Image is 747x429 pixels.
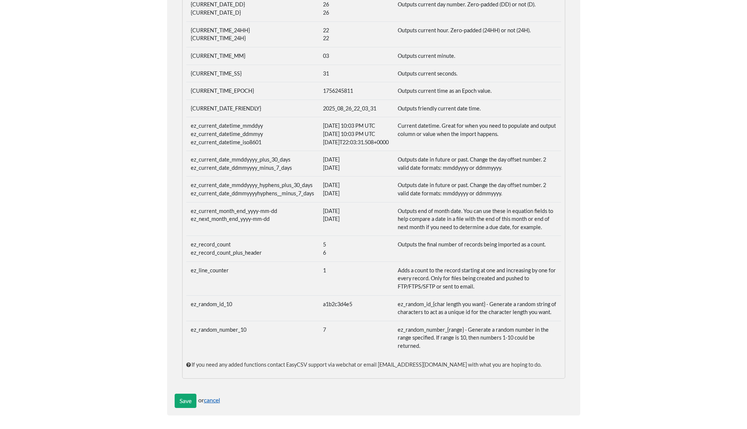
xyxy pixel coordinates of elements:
td: [DATE] [DATE] [318,177,393,202]
td: Outputs current seconds. [393,65,561,82]
td: 5 6 [318,236,393,261]
td: ez_current_date_mmddyyyy_hyphens_plus_30_days ez_current_date_ddmmyyyyhyphens__minus_7_days [186,177,318,202]
td: [DATE] [DATE] [318,151,393,177]
td: Outputs current hour. Zero-padded (24HH) or not (24H). [393,21,561,47]
td: ez_current_date_mmddyyyy_plus_30_days ez_current_date_ddmmyyyy_minus_7_days [186,151,318,177]
p: If you need any added functions contact EasyCSV support via webchat or email [EMAIL_ADDRESS][DOMA... [186,361,561,369]
td: 1756245811 [318,82,393,100]
td: Outputs end of month date. You can use these in equation fields to help compare a date in a file ... [393,202,561,236]
td: Adds a count to the record starting at one and increasing by one for every record. Only for files... [393,261,561,295]
td: Current datetime. Great for when you need to populate and output column or value when the import ... [393,117,561,151]
td: {CURRENT_DATE_FRIENDLY} [186,100,318,117]
td: 03 [318,47,393,65]
div: or [175,394,573,408]
td: Outputs the final number of records being imported as a count. [393,236,561,261]
td: ez_current_datetime_mmddyy ez_current_datetime_ddmmyy ez_current_datetime_iso8601 [186,117,318,151]
td: {CURRENT_TIME_24HH} {CURRENT_TIME_24H} [186,21,318,47]
td: Outputs current minute. [393,47,561,65]
td: 31 [318,65,393,82]
input: Save [175,394,196,408]
td: ez_record_count ez_record_count_plus_header [186,236,318,261]
td: 7 [318,321,393,354]
td: Outputs date in future or past. Change the day offset number. 2 valid date formats: mmddyyyy or d... [393,177,561,202]
td: [DATE] [DATE] [318,202,393,236]
td: 22 22 [318,21,393,47]
td: 2025_08_26_22_03_31 [318,100,393,117]
td: {CURRENT_TIME_MM} [186,47,318,65]
td: {CURRENT_TIME_EPOCH} [186,82,318,100]
td: [DATE] 10:03 PM UTC [DATE] 10:03 PM UTC [DATE]T22:03:31.508+0000 [318,117,393,151]
td: Outputs date in future or past. Change the day offset number. 2 valid date formats: mmddyyyy or d... [393,151,561,177]
td: ez_line_counter [186,261,318,295]
td: ez_random_number_10 [186,321,318,354]
td: Outputs friendly current date time. [393,100,561,117]
td: Outputs current time as an Epoch value. [393,82,561,100]
td: 1 [318,261,393,295]
td: {CURRENT_TIME_SS} [186,65,318,82]
td: ez_current_month_end_yyyy-mm-dd ez_next_month_end_yyyy-mm-dd [186,202,318,236]
td: ez_random_id_10 [186,295,318,321]
td: ez_random_number_{range} - Generate a random number in the range specified. If range is 10, then ... [393,321,561,354]
td: ez_random_id_{char length you want} - Generate a random string of characters to act as a unique i... [393,295,561,321]
td: a1b2c3d4e5 [318,295,393,321]
a: cancel [204,396,220,403]
iframe: Drift Widget Chat Controller [709,391,738,420]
